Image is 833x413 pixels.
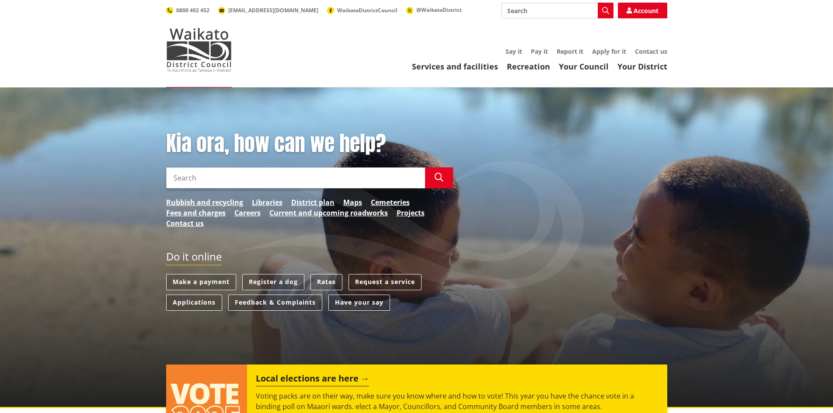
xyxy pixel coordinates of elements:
h1: Kia ora, how can we help? [166,131,453,156]
a: Current and upcoming roadworks [269,208,388,218]
a: Pay it [531,47,548,56]
a: Services and facilities [412,61,498,72]
a: WaikatoDistrictCouncil [327,7,397,14]
a: Have your say [328,295,390,311]
a: [EMAIL_ADDRESS][DOMAIN_NAME] [218,7,318,14]
a: Recreation [507,61,550,72]
img: Waikato District Council - Te Kaunihera aa Takiwaa o Waikato [166,28,232,72]
span: 0800 492 452 [176,7,209,14]
a: Fees and charges [166,208,226,218]
a: Request a service [349,274,422,290]
a: Your Council [559,61,609,72]
a: Maps [343,197,362,208]
a: Careers [234,208,261,218]
input: Search input [166,167,425,188]
a: District plan [291,197,335,208]
p: Voting packs are on their way, make sure you know where and how to vote! This year you have the c... [256,391,658,412]
a: Feedback & Complaints [228,295,322,311]
span: @WaikatoDistrict [416,6,462,14]
span: WaikatoDistrictCouncil [337,7,397,14]
a: Your District [617,61,667,72]
a: Make a payment [166,274,236,290]
span: [EMAIL_ADDRESS][DOMAIN_NAME] [228,7,318,14]
a: @WaikatoDistrict [406,6,462,14]
a: Report it [557,47,583,56]
a: 0800 492 452 [166,7,209,14]
a: Contact us [635,47,667,56]
h2: Local elections are here [256,373,369,386]
a: Rates [310,274,342,290]
a: Account [618,3,667,18]
input: Search input [502,3,613,18]
a: Say it [505,47,522,56]
a: Cemeteries [371,197,410,208]
a: Rubbish and recycling [166,197,243,208]
a: Contact us [166,218,204,229]
a: Register a dog [242,274,304,290]
a: Libraries [252,197,282,208]
h2: Do it online [166,250,222,266]
a: Projects [397,208,425,218]
a: Applications [166,295,222,311]
a: Apply for it [592,47,626,56]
